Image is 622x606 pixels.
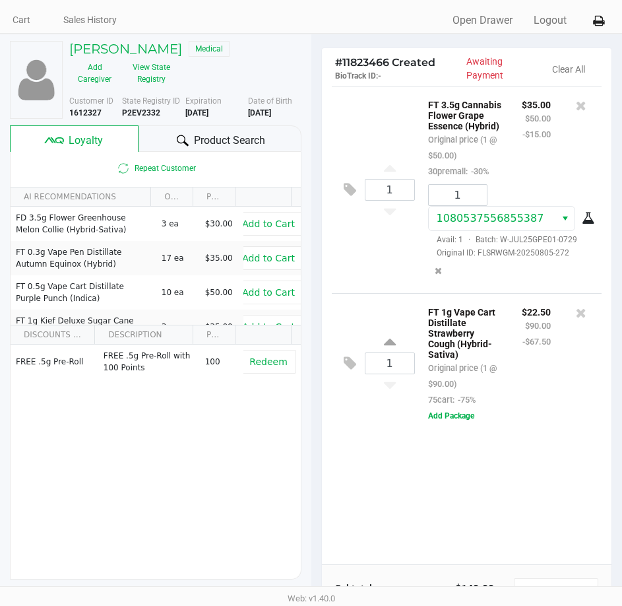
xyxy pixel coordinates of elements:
span: Avail: 1 Batch: W-JUL25GPE01-0729 [428,235,577,244]
th: ON HAND [150,187,193,207]
button: Add to Cart [233,281,303,304]
span: BioTrack ID: [335,71,378,81]
button: Re-Validate [514,578,598,603]
th: AI RECOMMENDATIONS [11,187,150,207]
span: Add to Cart [242,253,295,263]
button: Open Drawer [452,13,513,28]
span: $30.00 [205,219,233,228]
span: Redeem [249,356,287,367]
td: 3 ea [156,310,199,344]
td: FT 0.3g Vape Pen Distillate Autumn Equinox (Hybrid) [11,241,156,275]
p: $22.50 [522,304,551,318]
small: 75cart: [428,395,476,405]
button: Add to Cart [233,246,303,270]
p: Awaiting Payment [466,55,539,83]
td: 17 ea [156,241,199,275]
span: Expiration [185,96,222,106]
button: Select [555,207,575,230]
b: 1612327 [69,108,102,118]
span: 11823466 Created [335,56,435,69]
inline-svg: Is repeat customer [115,160,131,176]
span: Web: v1.40.0 [288,593,335,603]
div: $140.00 [424,582,494,597]
th: DISCOUNTS (1) [11,325,94,345]
span: Add to Cart [242,219,295,229]
td: FD 3.5g Flower Greenhouse Melon Collie (Hybrid-Sativa) [11,207,156,241]
button: Add to Cart [233,315,303,339]
span: Add to Cart [242,321,295,332]
span: $35.00 [205,322,233,331]
span: -75% [454,395,476,405]
span: Product Search [194,133,265,149]
td: FREE .5g Pre-Roll with 100 Points [98,345,199,379]
button: Logout [534,13,567,28]
td: FT 0.5g Vape Cart Distillate Purple Punch (Indica) [11,275,156,310]
td: FT 1g Kief Deluxe Sugar Cane (Indica) [11,310,156,344]
a: Sales History [63,12,117,28]
td: 3 ea [156,207,199,241]
span: 1080537556855387 [437,212,544,224]
span: Customer ID [69,96,113,106]
button: Add to Cart [233,212,303,236]
b: [DATE] [248,108,271,118]
span: $35.00 [205,253,233,263]
a: Cart [13,12,30,28]
small: $90.00 [525,321,551,331]
span: Repeat Customer [11,160,301,176]
span: State Registry ID [122,96,180,106]
span: # [335,56,342,69]
span: Loyalty [69,133,103,149]
button: Remove the package from the orderLine [429,259,447,283]
div: Subtotal [335,582,405,597]
small: 30premall: [428,166,489,176]
div: Data table [11,187,301,325]
td: 10 ea [156,275,199,310]
button: Add Package [428,410,474,422]
small: -$67.50 [522,337,551,347]
button: Clear All [552,63,585,77]
small: $50.00 [525,114,551,123]
b: P2EV2332 [122,108,160,118]
span: Add to Cart [242,287,295,298]
small: Original price (1 @ $90.00) [428,363,497,389]
td: 100 [199,345,243,379]
td: FREE .5g Pre-Roll [11,345,98,379]
button: Redeem [241,350,295,374]
button: View State Registry [120,57,175,90]
button: Add Caregiver [69,57,120,90]
p: FT 1g Vape Cart Distillate Strawberry Cough (Hybrid-Sativa) [428,304,502,360]
p: $35.00 [522,96,551,110]
small: Original price (1 @ $50.00) [428,135,497,160]
th: PRICE [193,187,235,207]
span: · [463,235,476,244]
small: -$15.00 [522,129,551,139]
h5: [PERSON_NAME] [69,41,182,57]
span: -30% [468,166,489,176]
span: Medical [189,41,230,57]
div: Data table [11,325,301,543]
b: [DATE] [185,108,208,118]
span: Original ID: FLSRWGM-20250805-272 [428,247,592,259]
span: - [378,71,381,81]
span: $50.00 [205,288,233,297]
th: POINTS [193,325,235,345]
span: Date of Birth [248,96,292,106]
p: FT 3.5g Cannabis Flower Grape Essence (Hybrid) [428,96,502,131]
th: DESCRIPTION [94,325,193,345]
